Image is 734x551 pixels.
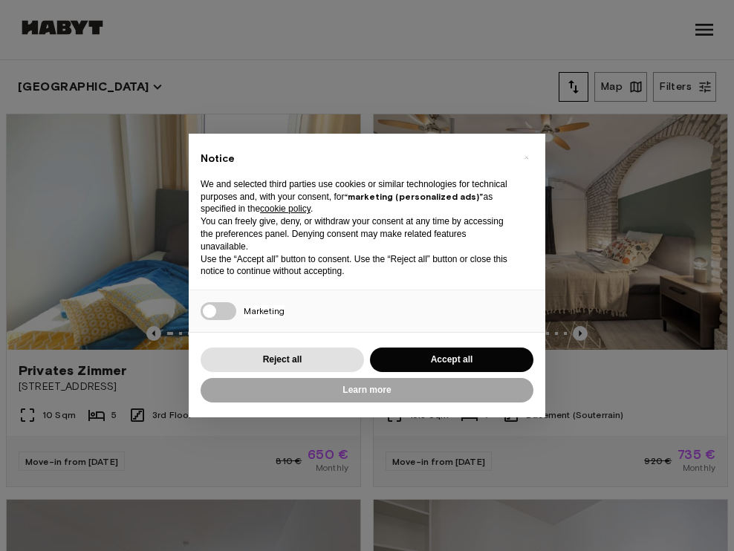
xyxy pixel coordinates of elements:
p: Use the “Accept all” button to consent. Use the “Reject all” button or close this notice to conti... [201,253,510,278]
button: Accept all [370,348,533,372]
p: We and selected third parties use cookies or similar technologies for technical purposes and, wit... [201,178,510,215]
h2: Notice [201,151,510,166]
strong: “marketing (personalized ads)” [344,191,483,202]
span: × [524,149,529,166]
a: cookie policy [260,203,311,214]
button: Close this notice [514,146,538,169]
button: Learn more [201,378,533,402]
button: Reject all [201,348,364,372]
span: Marketing [244,305,285,318]
p: You can freely give, deny, or withdraw your consent at any time by accessing the preferences pane... [201,215,510,252]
